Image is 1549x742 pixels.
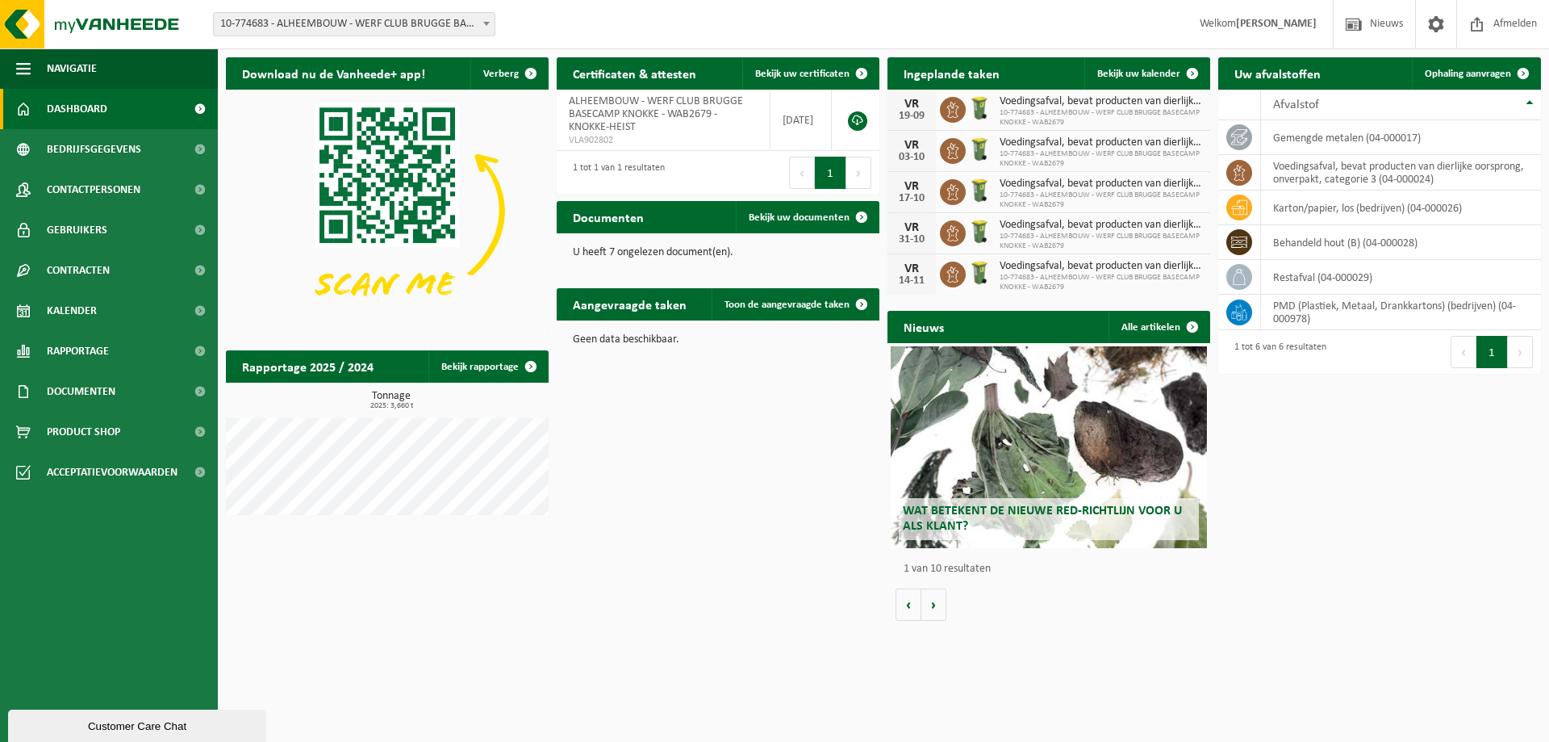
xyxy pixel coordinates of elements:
[557,288,703,320] h2: Aangevraagde taken
[47,210,107,250] span: Gebruikers
[1097,69,1180,79] span: Bekijk uw kalender
[234,391,549,410] h3: Tonnage
[966,94,993,122] img: WB-0140-HPE-GN-50
[896,275,928,287] div: 14-11
[47,331,109,371] span: Rapportage
[966,136,993,163] img: WB-0140-HPE-GN-50
[789,157,815,189] button: Previous
[565,155,665,191] div: 1 tot 1 van 1 resultaten
[1425,69,1511,79] span: Ophaling aanvragen
[1000,95,1202,108] span: Voedingsafval, bevat producten van dierlijke oorsprong, onverpakt, categorie 3
[557,57,712,89] h2: Certificaten & attesten
[47,452,177,493] span: Acceptatievoorwaarden
[1084,57,1209,90] a: Bekijk uw kalender
[470,57,547,90] button: Verberg
[226,90,549,332] img: Download de VHEPlus App
[1109,311,1209,343] a: Alle artikelen
[896,111,928,122] div: 19-09
[213,12,495,36] span: 10-774683 - ALHEEMBOUW - WERF CLUB BRUGGE BASECAMP KNOKKE - WAB2679 - KNOKKE-HEIST
[428,350,547,383] a: Bekijk rapportage
[8,706,269,742] iframe: chat widget
[1000,232,1202,251] span: 10-774683 - ALHEEMBOUW - WERF CLUB BRUGGE BASECAMP KNOKKE - WAB2679
[896,234,928,245] div: 31-10
[891,346,1207,548] a: Wat betekent de nieuwe RED-richtlijn voor u als klant?
[966,259,993,287] img: WB-0140-HPE-GN-50
[1476,336,1508,368] button: 1
[903,505,1182,533] span: Wat betekent de nieuwe RED-richtlijn voor u als klant?
[966,218,993,245] img: WB-0140-HPE-GN-50
[749,212,850,223] span: Bekijk uw documenten
[896,193,928,204] div: 17-10
[234,402,549,410] span: 2025: 3,660 t
[846,157,871,189] button: Next
[1261,155,1541,191] td: voedingsafval, bevat producten van dierlijke oorsprong, onverpakt, categorie 3 (04-000024)
[47,89,107,129] span: Dashboard
[47,170,140,210] span: Contactpersonen
[557,201,660,233] h2: Documenten
[896,139,928,152] div: VR
[214,13,495,36] span: 10-774683 - ALHEEMBOUW - WERF CLUB BRUGGE BASECAMP KNOKKE - WAB2679 - KNOKKE-HEIST
[896,262,928,275] div: VR
[1000,260,1202,273] span: Voedingsafval, bevat producten van dierlijke oorsprong, onverpakt, categorie 3
[736,201,878,233] a: Bekijk uw documenten
[896,589,921,621] button: Vorige
[1000,108,1202,128] span: 10-774683 - ALHEEMBOUW - WERF CLUB BRUGGE BASECAMP KNOKKE - WAB2679
[1000,273,1202,292] span: 10-774683 - ALHEEMBOUW - WERF CLUB BRUGGE BASECAMP KNOKKE - WAB2679
[755,69,850,79] span: Bekijk uw certificaten
[712,288,878,321] a: Toon de aangevraagde taken
[1261,225,1541,260] td: behandeld hout (B) (04-000028)
[742,57,878,90] a: Bekijk uw certificaten
[1508,336,1533,368] button: Next
[1226,334,1326,370] div: 1 tot 6 van 6 resultaten
[904,564,1202,575] p: 1 van 10 resultaten
[896,98,928,111] div: VR
[1000,219,1202,232] span: Voedingsafval, bevat producten van dierlijke oorsprong, onverpakt, categorie 3
[1261,191,1541,225] td: karton/papier, los (bedrijven) (04-000026)
[1412,57,1539,90] a: Ophaling aanvragen
[1218,57,1337,89] h2: Uw afvalstoffen
[226,57,441,89] h2: Download nu de Vanheede+ app!
[1261,260,1541,295] td: restafval (04-000029)
[47,48,97,89] span: Navigatie
[896,152,928,163] div: 03-10
[47,250,110,291] span: Contracten
[921,589,946,621] button: Volgende
[226,350,390,382] h2: Rapportage 2025 / 2024
[1000,191,1202,210] span: 10-774683 - ALHEEMBOUW - WERF CLUB BRUGGE BASECAMP KNOKKE - WAB2679
[896,180,928,193] div: VR
[1273,99,1319,111] span: Afvalstof
[1000,136,1202,149] span: Voedingsafval, bevat producten van dierlijke oorsprong, onverpakt, categorie 3
[47,371,115,412] span: Documenten
[569,95,743,133] span: ALHEEMBOUW - WERF CLUB BRUGGE BASECAMP KNOKKE - WAB2679 - KNOKKE-HEIST
[896,221,928,234] div: VR
[573,334,863,346] p: Geen data beschikbaar.
[47,291,97,331] span: Kalender
[1451,336,1476,368] button: Previous
[1236,18,1317,30] strong: [PERSON_NAME]
[724,300,850,310] span: Toon de aangevraagde taken
[887,57,1016,89] h2: Ingeplande taken
[887,311,960,342] h2: Nieuws
[1000,178,1202,191] span: Voedingsafval, bevat producten van dierlijke oorsprong, onverpakt, categorie 3
[47,412,120,452] span: Product Shop
[1261,295,1541,330] td: PMD (Plastiek, Metaal, Drankkartons) (bedrijven) (04-000978)
[1261,120,1541,155] td: gemengde metalen (04-000017)
[770,90,832,151] td: [DATE]
[1000,149,1202,169] span: 10-774683 - ALHEEMBOUW - WERF CLUB BRUGGE BASECAMP KNOKKE - WAB2679
[569,134,758,147] span: VLA902802
[483,69,519,79] span: Verberg
[573,247,863,258] p: U heeft 7 ongelezen document(en).
[815,157,846,189] button: 1
[966,177,993,204] img: WB-0140-HPE-GN-50
[47,129,141,170] span: Bedrijfsgegevens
